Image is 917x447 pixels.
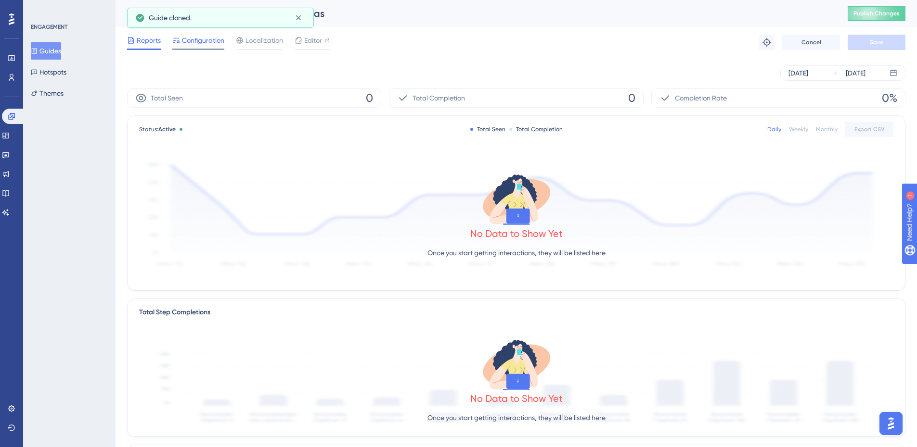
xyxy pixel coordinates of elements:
[801,38,821,46] span: Cancel
[182,35,224,46] span: Configuration
[470,227,563,240] div: No Data to Show Yet
[139,307,210,318] div: Total Step Completions
[245,35,283,46] span: Localization
[304,35,322,46] span: Editor
[788,67,808,79] div: [DATE]
[31,42,61,60] button: Guides
[31,63,66,81] button: Hotspots
[151,92,183,104] span: Total Seen
[846,67,865,79] div: [DATE]
[31,23,67,31] div: ENGAGEMENT
[854,125,885,133] span: Export CSV
[67,5,70,12] div: 1
[509,125,563,133] div: Total Completion
[782,35,840,50] button: Cancel
[882,90,897,106] span: 0%
[845,122,893,137] button: Export CSV
[848,6,905,21] button: Publish Changes
[628,90,635,106] span: 0
[158,126,176,133] span: Active
[470,392,563,405] div: No Data to Show Yet
[427,247,606,259] p: Once you start getting interactions, they will be listed here
[31,85,64,102] button: Themes
[470,125,505,133] div: Total Seen
[139,125,176,133] span: Status:
[789,125,808,133] div: Weekly
[137,35,161,46] span: Reports
[23,2,60,14] span: Need Help?
[870,38,883,46] span: Save
[149,12,192,24] span: Guide cloned.
[366,90,373,106] span: 0
[816,125,838,133] div: Monthly
[877,409,905,438] iframe: UserGuiding AI Assistant Launcher
[127,7,824,20] div: Copy - [Growth] - Dia 2 desafio campanhas
[675,92,727,104] span: Completion Rate
[427,412,606,423] p: Once you start getting interactions, they will be listed here
[767,125,781,133] div: Daily
[848,35,905,50] button: Save
[413,92,465,104] span: Total Completion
